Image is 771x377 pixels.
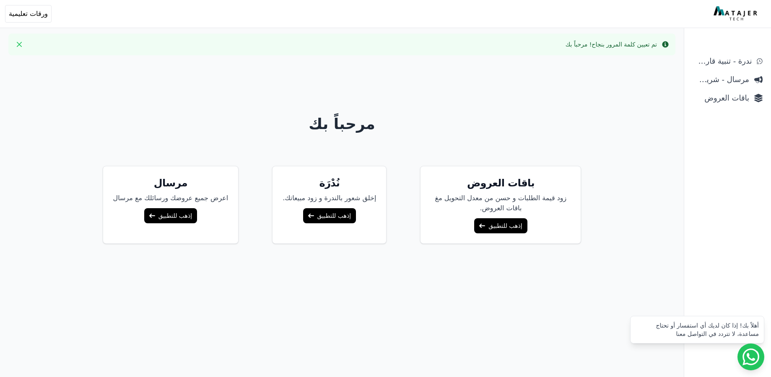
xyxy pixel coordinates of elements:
[9,9,48,19] span: ورقات تعليمية
[693,55,752,67] span: ندرة - تنبية قارب علي النفاذ
[13,38,26,51] button: Close
[693,92,749,104] span: باقات العروض
[113,176,228,190] h5: مرسال
[113,193,228,203] p: اعرض جميع عروضك ورسائلك مع مرسال
[283,176,376,190] h5: نُدْرَة
[283,193,376,203] p: إخلق شعور بالندرة و زود مبيعاتك.
[20,116,664,132] h1: مرحباً بك
[693,74,749,85] span: مرسال - شريط دعاية
[431,193,571,213] p: زود قيمة الطلبات و حسن من معدل التحويل مغ باقات العروض.
[144,208,197,223] a: إذهب للتطبيق
[566,40,657,49] div: تم تعيين كلمة المرور بنجاح! مرحباً بك
[431,176,571,190] h5: باقات العروض
[714,6,759,21] img: MatajerTech Logo
[5,5,52,23] button: ورقات تعليمية
[636,321,759,338] div: أهلاً بك! إذا كان لديك أي استفسار أو تحتاج مساعدة، لا تتردد في التواصل معنا
[474,218,527,233] a: إذهب للتطبيق
[303,208,356,223] a: إذهب للتطبيق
